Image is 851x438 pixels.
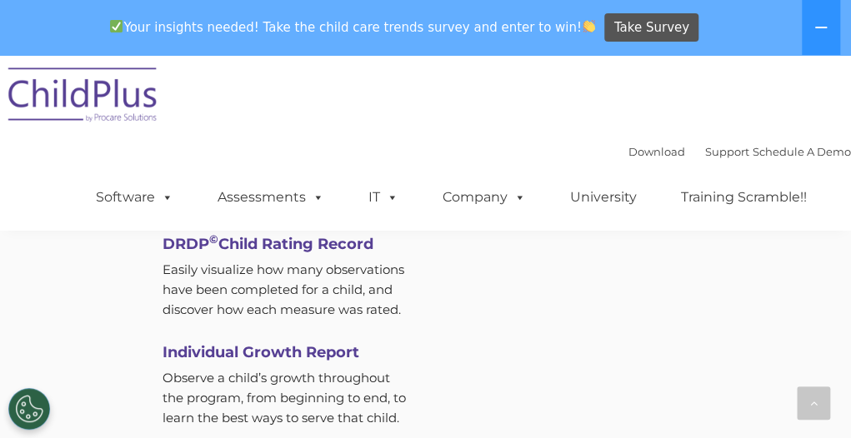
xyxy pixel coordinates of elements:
[209,232,218,246] sup: ©
[163,368,413,428] p: Observe a child’s growth throughout the program, from beginning to end, to learn the best ways to...
[201,181,341,214] a: Assessments
[110,20,123,32] img: ✅
[352,181,415,214] a: IT
[163,343,359,361] strong: Individual Growth Report
[614,13,689,42] span: Take Survey
[664,181,823,214] a: Training Scramble!!
[753,145,851,158] a: Schedule A Demo
[8,388,50,430] button: Cookies Settings
[705,145,749,158] a: Support
[163,260,413,320] p: Easily visualize how many observations have been completed for a child, and discover how each mea...
[79,181,190,214] a: Software
[604,13,698,42] a: Take Survey
[103,11,603,43] span: Your insights needed! Take the child care trends survey and enter to win!
[628,145,685,158] a: Download
[553,181,653,214] a: University
[583,20,595,32] img: 👏
[426,181,543,214] a: Company
[628,145,851,158] font: |
[163,235,373,253] strong: DRDP Child Rating Record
